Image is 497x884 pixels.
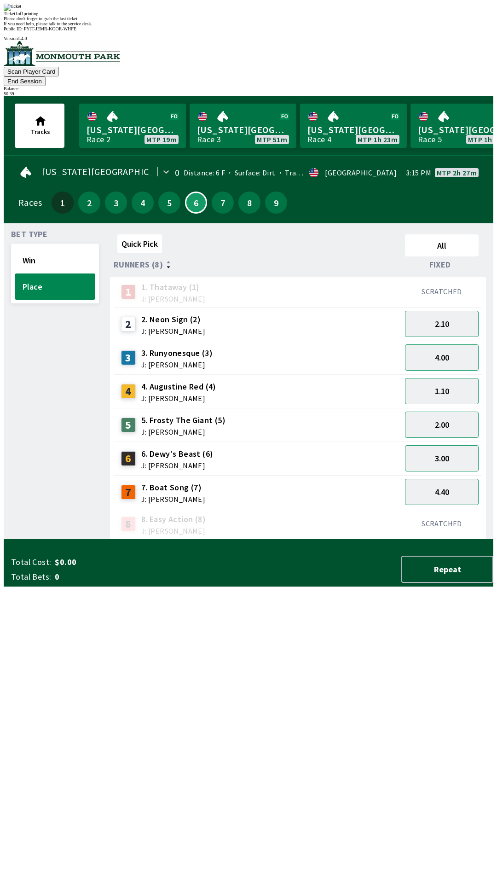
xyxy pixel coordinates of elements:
[15,273,95,300] button: Place
[121,317,136,331] div: 2
[401,260,482,269] div: Fixed
[141,513,206,525] span: 8. Easy Action (8)
[15,247,95,273] button: Win
[11,557,51,568] span: Total Cost:
[15,104,64,148] button: Tracks
[188,200,204,205] span: 6
[55,557,200,568] span: $0.00
[214,199,231,206] span: 7
[141,482,205,494] span: 7. Boat Song (7)
[141,347,213,359] span: 3. Runyonesque (3)
[418,136,442,143] div: Race 5
[405,378,479,404] button: 1.10
[300,104,407,148] a: [US_STATE][GEOGRAPHIC_DATA]Race 4MTP 1h 23m
[54,199,71,206] span: 1
[4,76,46,86] button: End Session
[307,124,399,136] span: [US_STATE][GEOGRAPHIC_DATA]
[435,487,449,497] span: 4.40
[405,479,479,505] button: 4.40
[437,169,477,176] span: MTP 2h 27m
[141,361,213,368] span: J: [PERSON_NAME]
[121,517,136,531] div: 8
[241,199,258,206] span: 8
[141,527,206,535] span: J: [PERSON_NAME]
[405,287,479,296] div: SCRATCHED
[23,255,87,266] span: Win
[358,136,398,143] span: MTP 1h 23m
[410,564,485,575] span: Repeat
[435,319,449,329] span: 2.10
[4,4,21,11] img: ticket
[121,418,136,432] div: 5
[141,395,216,402] span: J: [PERSON_NAME]
[4,41,120,66] img: venue logo
[141,448,214,460] span: 6. Dewy's Beast (6)
[197,124,289,136] span: [US_STATE][GEOGRAPHIC_DATA]
[121,350,136,365] div: 3
[175,169,179,176] div: 0
[405,344,479,371] button: 4.00
[190,104,296,148] a: [US_STATE][GEOGRAPHIC_DATA]Race 3MTP 51m
[141,281,205,293] span: 1. Thataway (1)
[78,192,100,214] button: 2
[325,169,397,176] div: [GEOGRAPHIC_DATA]
[132,192,154,214] button: 4
[257,136,287,143] span: MTP 51m
[158,192,180,214] button: 5
[184,168,225,177] span: Distance: 6 F
[121,384,136,399] div: 4
[31,128,50,136] span: Tracks
[197,136,221,143] div: Race 3
[405,234,479,256] button: All
[429,261,451,268] span: Fixed
[4,86,493,91] div: Balance
[4,26,493,31] div: Public ID:
[87,124,179,136] span: [US_STATE][GEOGRAPHIC_DATA]
[23,281,87,292] span: Place
[87,136,110,143] div: Race 2
[4,16,493,21] div: Please don't forget to grab the last ticket
[405,412,479,438] button: 2.00
[79,104,186,148] a: [US_STATE][GEOGRAPHIC_DATA]Race 2MTP 19m
[107,199,125,206] span: 3
[141,428,225,436] span: J: [PERSON_NAME]
[435,419,449,430] span: 2.00
[409,240,474,251] span: All
[42,168,179,175] span: [US_STATE][GEOGRAPHIC_DATA]
[141,462,214,469] span: J: [PERSON_NAME]
[52,192,74,214] button: 1
[267,199,285,206] span: 9
[121,451,136,466] div: 6
[265,192,287,214] button: 9
[435,352,449,363] span: 4.00
[121,285,136,299] div: 1
[141,327,205,335] span: J: [PERSON_NAME]
[141,381,216,393] span: 4. Augustine Red (4)
[185,192,207,214] button: 6
[141,414,225,426] span: 5. Frosty The Giant (5)
[121,238,158,249] span: Quick Pick
[18,199,42,206] div: Races
[105,192,127,214] button: 3
[141,314,205,326] span: 2. Neon Sign (2)
[161,199,178,206] span: 5
[24,26,76,31] span: PYJT-JEMR-KOOR-WHFE
[55,571,200,582] span: 0
[146,136,177,143] span: MTP 19m
[405,445,479,471] button: 3.00
[435,453,449,464] span: 3.00
[4,91,493,96] div: $ 0.39
[212,192,234,214] button: 7
[114,260,401,269] div: Runners (8)
[401,556,493,583] button: Repeat
[4,21,92,26] span: If you need help, please talk to the service desk.
[11,231,47,238] span: Bet Type
[4,67,59,76] button: Scan Player Card
[114,261,163,268] span: Runners (8)
[4,11,493,16] div: Ticket 1 of 1 printing
[405,519,479,528] div: SCRATCHED
[225,168,276,177] span: Surface: Dirt
[141,495,205,503] span: J: [PERSON_NAME]
[307,136,331,143] div: Race 4
[435,386,449,396] span: 1.10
